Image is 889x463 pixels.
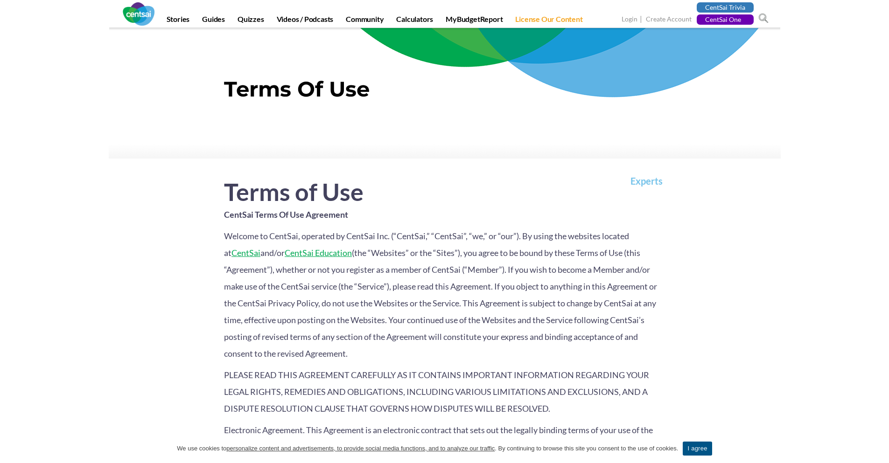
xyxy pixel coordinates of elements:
[123,2,154,26] img: CentSai
[231,248,260,258] a: CentSai
[340,14,389,28] a: Community
[224,228,665,362] p: Welcome to CentSai, operated by CentSai Inc. (“CentSai,” “CentSai”, “we,” or “our”). By using the...
[639,14,644,25] span: |
[224,76,665,106] h1: Terms Of Use
[697,14,754,25] a: CentSai One
[224,366,665,417] p: PLEASE READ THIS AGREEMENT CAREFULLY AS IT CONTAINS IMPORTANT INFORMATION REGARDING YOUR LEGAL RI...
[271,14,339,28] a: Videos / Podcasts
[196,14,231,28] a: Guides
[697,2,754,13] a: CentSai Trivia
[873,444,882,453] a: I agree
[391,14,439,28] a: Calculators
[646,15,692,25] a: Create Account
[440,14,508,28] a: MyBudgetReport
[683,442,712,456] a: I agree
[622,15,637,25] a: Login
[161,14,196,28] a: Stories
[226,445,495,452] u: personalize content and advertisements, to provide social media functions, and to analyze our tra...
[630,173,663,189] a: Experts
[510,14,588,28] a: License Our Content
[224,177,665,206] h2: Terms of Use
[285,248,352,258] a: CentSai Education
[224,209,348,220] strong: CentSai Terms Of Use Agreement
[177,444,678,453] span: We use cookies to . By continuing to browse this site you consent to the use of cookies.
[232,14,270,28] a: Quizzes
